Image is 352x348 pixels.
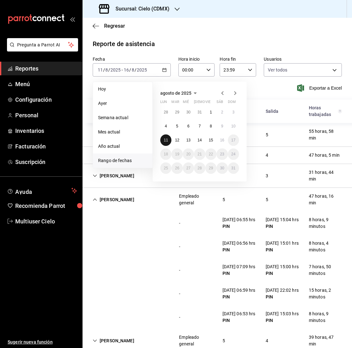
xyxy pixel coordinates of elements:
div: Cell [217,308,261,326]
div: Row [83,282,352,305]
svg: El total de horas trabajadas por usuario es el resultado de la suma redondeada del registro de ho... [338,109,342,114]
input: ---- [136,67,147,72]
button: 7 de agosto de 2025 [194,120,205,132]
div: - [179,243,180,250]
h3: Sucursal: Cielo (CDMX) [110,5,169,13]
div: Cell [217,237,261,256]
button: 12 de agosto de 2025 [171,134,183,146]
div: Cell [88,244,98,249]
button: agosto de 2025 [160,89,199,97]
label: Usuarios [264,57,342,61]
abbr: 30 de agosto de 2025 [220,166,224,170]
span: / [103,67,105,72]
div: PIN [222,294,256,300]
div: - [179,314,180,321]
div: Row [83,188,352,211]
div: Cell [304,190,347,209]
div: Cell [261,170,273,182]
div: [DATE] 15:04 hrs [266,216,299,223]
div: Cell [88,194,139,206]
span: Recomienda Parrot [15,201,77,210]
abbr: 3 de agosto de 2025 [232,110,235,114]
div: [DATE] 22:02 hrs [266,287,299,294]
div: Row [83,235,352,258]
div: PIN [266,317,299,324]
div: Cell [88,129,139,141]
button: 29 de agosto de 2025 [205,162,216,174]
abbr: 28 de agosto de 2025 [197,166,202,170]
label: Hora fin [220,57,256,61]
span: Menú [15,80,77,88]
div: Row [83,305,352,329]
div: HeadCell [304,102,347,120]
abbr: 31 de julio de 2025 [197,110,202,114]
abbr: 13 de agosto de 2025 [186,138,190,142]
div: Row [83,164,352,188]
span: / [135,67,136,72]
div: - [179,220,180,227]
div: Cell [174,190,217,209]
div: [DATE] 06:53 hrs [222,310,256,317]
abbr: 7 de agosto de 2025 [199,124,201,128]
span: Multiuser Cielo [15,217,77,226]
div: Cell [217,284,261,303]
button: 31 de julio de 2025 [194,106,205,118]
input: -- [105,67,108,72]
span: Año actual [98,143,147,150]
button: 23 de agosto de 2025 [216,148,228,160]
abbr: 24 de agosto de 2025 [231,152,236,156]
span: / [108,67,110,72]
button: 24 de agosto de 2025 [228,148,239,160]
div: PIN [222,317,256,324]
div: Cell [88,268,98,273]
button: 8 de agosto de 2025 [205,120,216,132]
abbr: 29 de agosto de 2025 [209,166,213,170]
button: 19 de agosto de 2025 [171,148,183,160]
span: Rango de fechas [98,157,147,164]
div: Row [83,123,352,147]
div: Cell [261,261,304,279]
button: open_drawer_menu [70,17,75,22]
div: Cell [261,308,304,326]
div: Cell [261,194,273,206]
button: 13 de agosto de 2025 [183,134,194,146]
div: [DATE] 06:59 hrs [222,287,256,294]
abbr: 30 de julio de 2025 [186,110,190,114]
abbr: 22 de agosto de 2025 [209,152,213,156]
button: 30 de agosto de 2025 [216,162,228,174]
div: [DATE] 06:55 hrs [222,216,256,223]
div: PIN [222,223,256,230]
button: 28 de julio de 2025 [160,106,171,118]
div: Cell [261,237,304,256]
div: Cell [88,291,98,296]
button: 30 de julio de 2025 [183,106,194,118]
div: Cell [88,149,139,161]
span: Inventarios [15,126,77,135]
span: Reportes [15,64,77,73]
abbr: 27 de agosto de 2025 [186,166,190,170]
input: ---- [110,67,121,72]
abbr: 15 de agosto de 2025 [209,138,213,142]
div: - [179,290,180,297]
abbr: jueves [194,100,231,106]
div: Cell [88,221,98,226]
button: 18 de agosto de 2025 [160,148,171,160]
div: Cell [174,311,185,323]
div: Cell [261,214,304,232]
abbr: 20 de agosto de 2025 [186,152,190,156]
abbr: lunes [160,100,167,106]
span: Sugerir nueva función [8,339,77,345]
abbr: 19 de agosto de 2025 [175,152,179,156]
button: 16 de agosto de 2025 [216,134,228,146]
div: Cell [88,315,98,320]
button: 6 de agosto de 2025 [183,120,194,132]
button: 25 de agosto de 2025 [160,162,171,174]
abbr: 2 de agosto de 2025 [221,110,223,114]
span: Configuración [15,95,77,104]
button: 29 de julio de 2025 [171,106,183,118]
input: -- [97,67,103,72]
button: 22 de agosto de 2025 [205,148,216,160]
div: Cell [304,237,347,256]
abbr: 8 de agosto de 2025 [210,124,212,128]
div: Cell [261,284,304,303]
